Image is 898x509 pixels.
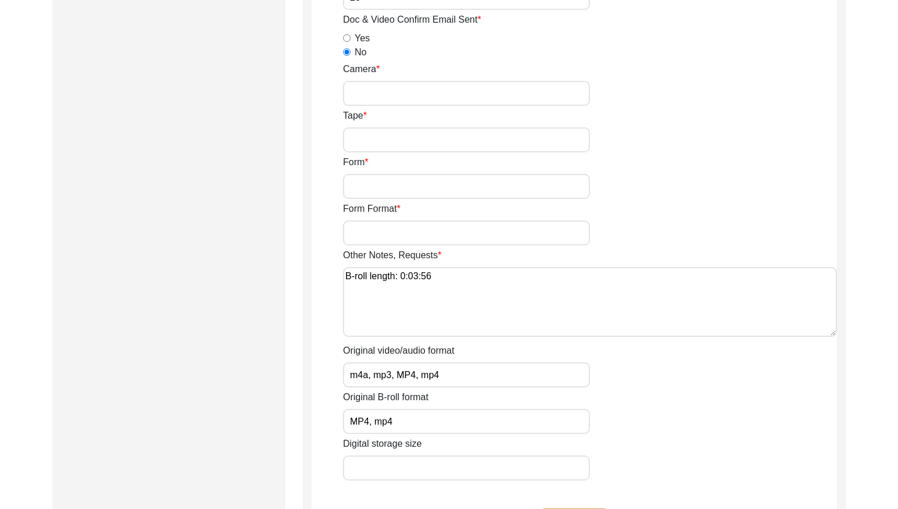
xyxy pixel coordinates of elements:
label: Original B-roll format [343,390,429,404]
label: Other Notes, Requests [343,248,441,262]
label: Yes [355,31,370,45]
label: Doc & Video Confirm Email Sent [343,13,481,27]
label: No [355,45,366,59]
label: Digital storage size [343,437,422,451]
label: Form [343,155,369,169]
label: Camera [343,62,380,76]
label: Original video/audio format [343,344,454,358]
label: Form Format [343,202,401,216]
label: Tape [343,109,367,123]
